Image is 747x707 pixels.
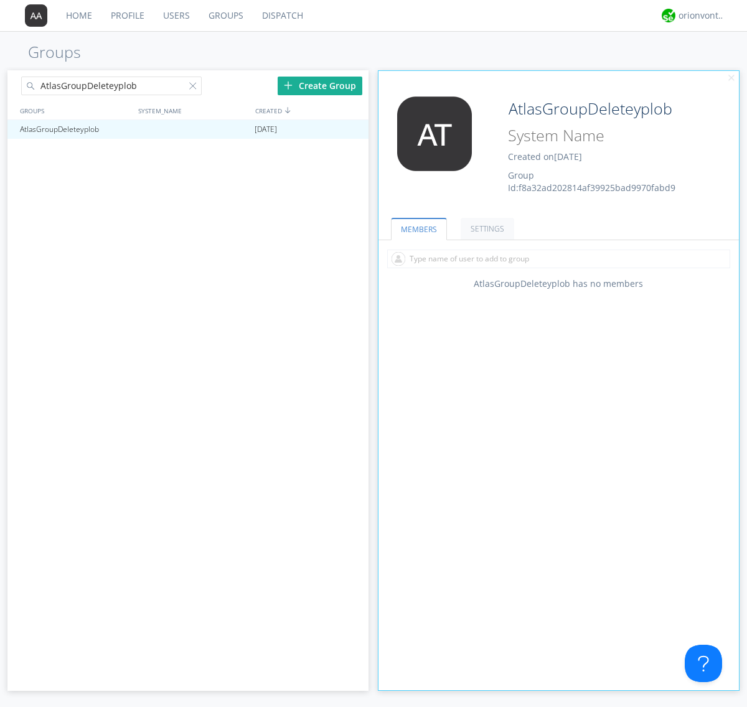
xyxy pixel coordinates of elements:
input: System Name [504,124,705,147]
span: Created on [508,151,582,162]
span: [DATE] [554,151,582,162]
a: MEMBERS [391,218,447,240]
input: Group Name [504,96,705,121]
div: SYSTEM_NAME [135,101,252,119]
a: AtlasGroupDeleteyplob[DATE] [7,120,369,139]
iframe: Toggle Customer Support [685,645,722,682]
div: orionvontas+atlas+automation+org2 [679,9,725,22]
div: AtlasGroupDeleteyplob has no members [378,278,740,290]
div: Create Group [278,77,362,95]
div: CREATED [252,101,370,119]
img: cancel.svg [727,74,736,83]
img: 373638.png [25,4,47,27]
img: 29d36aed6fa347d5a1537e7736e6aa13 [662,9,675,22]
div: GROUPS [17,101,132,119]
img: plus.svg [284,81,293,90]
a: SETTINGS [461,218,514,240]
input: Search groups [21,77,202,95]
div: AtlasGroupDeleteyplob [17,120,133,139]
span: [DATE] [255,120,277,139]
input: Type name of user to add to group [387,250,730,268]
img: 373638.png [388,96,481,171]
span: Group Id: f8a32ad202814af39925bad9970fabd9 [508,169,675,194]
